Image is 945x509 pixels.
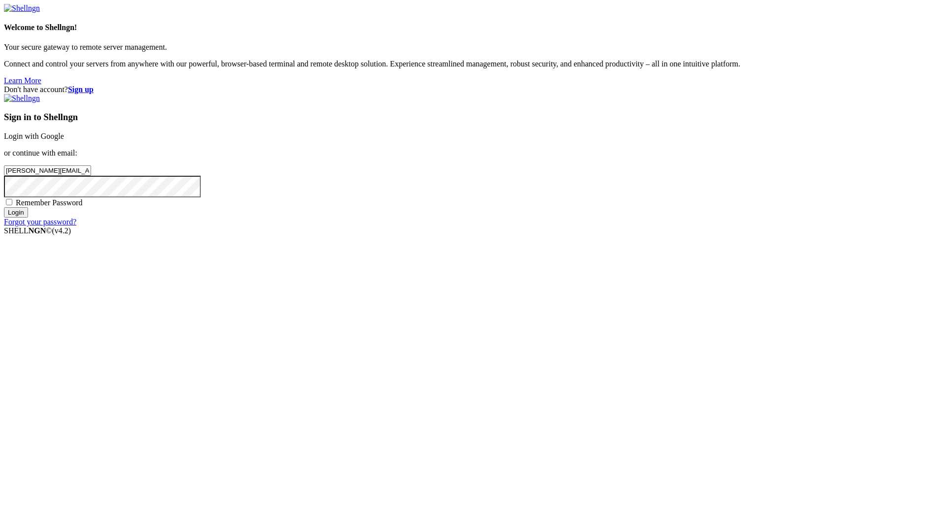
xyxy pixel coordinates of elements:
[4,149,941,158] p: or continue with email:
[16,198,83,207] span: Remember Password
[68,85,94,94] a: Sign up
[4,85,941,94] div: Don't have account?
[4,4,40,13] img: Shellngn
[4,23,941,32] h4: Welcome to Shellngn!
[6,199,12,205] input: Remember Password
[4,165,91,176] input: Email address
[52,226,71,235] span: 4.2.0
[4,132,64,140] a: Login with Google
[4,76,41,85] a: Learn More
[4,94,40,103] img: Shellngn
[4,112,941,123] h3: Sign in to Shellngn
[4,226,71,235] span: SHELL ©
[29,226,46,235] b: NGN
[4,218,76,226] a: Forgot your password?
[4,43,941,52] p: Your secure gateway to remote server management.
[4,60,941,68] p: Connect and control your servers from anywhere with our powerful, browser-based terminal and remo...
[4,207,28,218] input: Login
